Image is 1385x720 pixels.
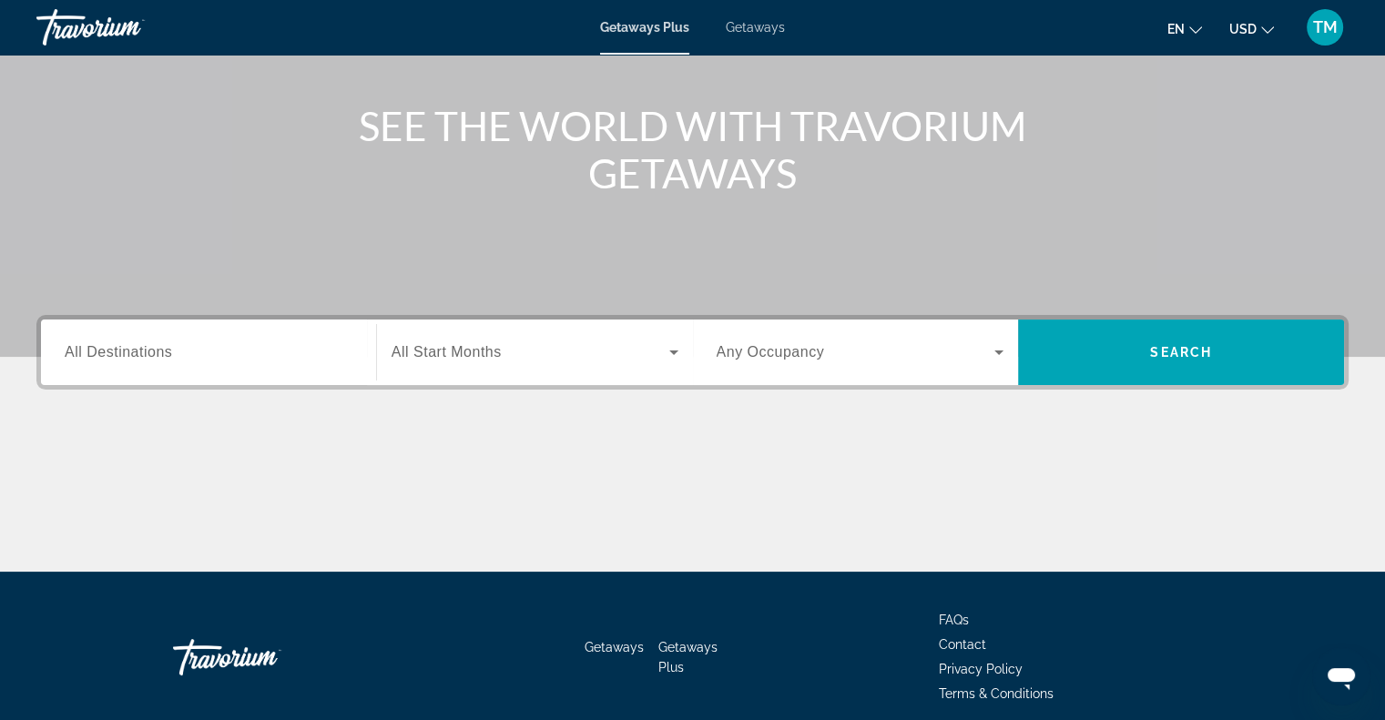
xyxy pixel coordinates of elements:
button: Search [1018,319,1344,385]
a: Travorium [36,4,219,51]
button: User Menu [1301,8,1349,46]
span: All Destinations [65,344,172,360]
a: Privacy Policy [939,662,1023,676]
h1: SEE THE WORLD WITH TRAVORIUM GETAWAYS [351,102,1034,197]
a: Getaways Plus [600,20,689,35]
a: Terms & Conditions [939,686,1054,701]
a: FAQs [939,613,969,627]
a: Getaways Plus [658,640,718,674]
span: All Start Months [392,344,502,360]
span: TM [1313,18,1338,36]
span: en [1167,22,1185,36]
button: Change currency [1229,15,1274,42]
iframe: Button to launch messaging window [1312,647,1370,705]
span: Any Occupancy [717,344,825,360]
a: Contact [939,637,986,652]
a: Travorium [173,630,355,685]
div: Search widget [41,319,1344,385]
span: USD [1229,22,1257,36]
a: Getaways [585,640,644,654]
a: Getaways [726,20,785,35]
span: Search [1150,345,1212,360]
button: Change language [1167,15,1202,42]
